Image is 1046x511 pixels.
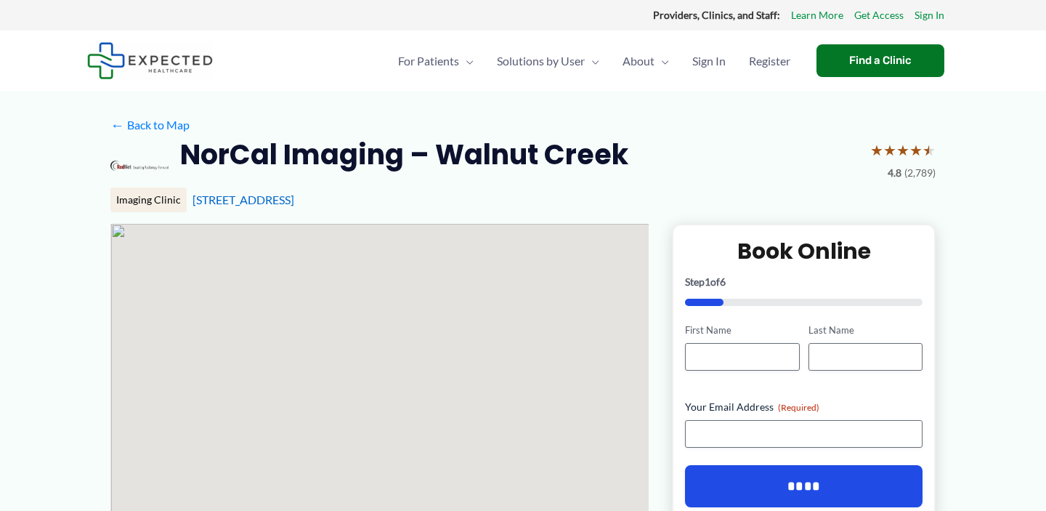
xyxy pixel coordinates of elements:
[497,36,585,86] span: Solutions by User
[791,6,843,25] a: Learn More
[909,137,923,164] span: ★
[816,44,944,77] a: Find a Clinic
[749,36,790,86] span: Register
[685,400,923,414] label: Your Email Address
[87,42,213,79] img: Expected Healthcare Logo - side, dark font, small
[110,188,187,212] div: Imaging Clinic
[485,36,611,86] a: Solutions by UserMenu Toggle
[778,402,819,413] span: (Required)
[808,323,923,337] label: Last Name
[888,164,901,182] span: 4.8
[685,237,923,265] h2: Book Online
[685,323,799,337] label: First Name
[923,137,936,164] span: ★
[386,36,485,86] a: For PatientsMenu Toggle
[854,6,904,25] a: Get Access
[915,6,944,25] a: Sign In
[705,275,710,288] span: 1
[737,36,802,86] a: Register
[585,36,599,86] span: Menu Toggle
[685,277,923,287] p: Step of
[180,137,628,172] h2: NorCal Imaging – Walnut Creek
[681,36,737,86] a: Sign In
[870,137,883,164] span: ★
[904,164,936,182] span: (2,789)
[398,36,459,86] span: For Patients
[386,36,802,86] nav: Primary Site Navigation
[459,36,474,86] span: Menu Toggle
[110,114,190,136] a: ←Back to Map
[654,36,669,86] span: Menu Toggle
[720,275,726,288] span: 6
[653,9,780,21] strong: Providers, Clinics, and Staff:
[896,137,909,164] span: ★
[883,137,896,164] span: ★
[192,193,294,206] a: [STREET_ADDRESS]
[623,36,654,86] span: About
[692,36,726,86] span: Sign In
[611,36,681,86] a: AboutMenu Toggle
[110,118,124,132] span: ←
